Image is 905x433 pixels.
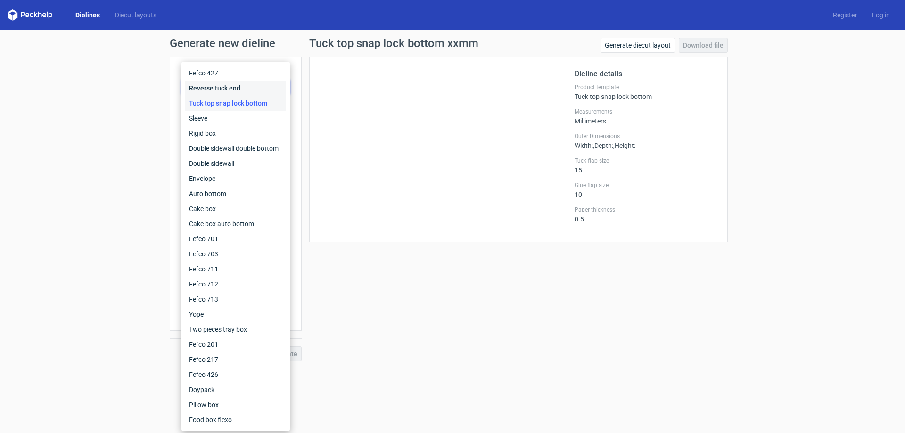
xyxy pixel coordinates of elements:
a: Register [825,10,864,20]
div: Fefco 427 [185,65,286,81]
div: Cake box [185,201,286,216]
div: Fefco 713 [185,292,286,307]
div: 15 [575,157,716,174]
div: Food box flexo [185,412,286,427]
a: Dielines [68,10,107,20]
div: Double sidewall double bottom [185,141,286,156]
div: Fefco 426 [185,367,286,382]
label: Outer Dimensions [575,132,716,140]
div: Doypack [185,382,286,397]
div: Fefco 703 [185,246,286,261]
div: Reverse tuck end [185,81,286,96]
div: Auto bottom [185,186,286,201]
div: 0.5 [575,206,716,223]
label: Paper thickness [575,206,716,213]
div: Tuck top snap lock bottom [185,96,286,111]
div: Yope [185,307,286,322]
span: , Height : [613,142,635,149]
div: Fefco 711 [185,261,286,277]
div: Envelope [185,171,286,186]
h2: Dieline details [575,68,716,80]
div: Fefco 701 [185,231,286,246]
h1: Tuck top snap lock bottom xxmm [309,38,478,49]
a: Generate diecut layout [601,38,675,53]
span: Width : [575,142,593,149]
a: Log in [864,10,897,20]
div: 10 [575,181,716,198]
div: Two pieces tray box [185,322,286,337]
div: Tuck top snap lock bottom [575,83,716,100]
span: , Depth : [593,142,613,149]
div: Sleeve [185,111,286,126]
h1: Generate new dieline [170,38,735,49]
div: Cake box auto bottom [185,216,286,231]
div: Double sidewall [185,156,286,171]
div: Fefco 217 [185,352,286,367]
label: Product template [575,83,716,91]
label: Tuck flap size [575,157,716,164]
div: Millimeters [575,108,716,125]
label: Measurements [575,108,716,115]
div: Pillow box [185,397,286,412]
div: Fefco 712 [185,277,286,292]
div: Rigid box [185,126,286,141]
label: Glue flap size [575,181,716,189]
a: Diecut layouts [107,10,164,20]
div: Fefco 201 [185,337,286,352]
